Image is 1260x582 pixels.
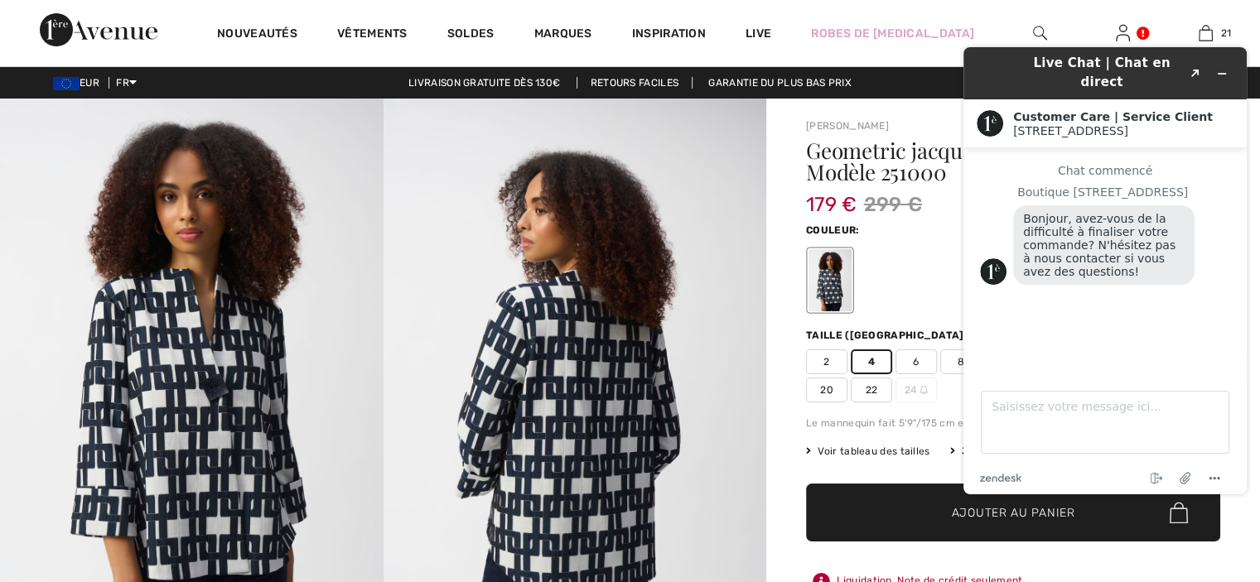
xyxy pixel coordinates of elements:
img: Euro [53,77,80,90]
a: Marques [534,26,592,44]
span: Voir tableau des tailles [806,444,930,459]
a: Robes de [MEDICAL_DATA] [811,25,974,42]
h1: Geometric jacquard trapeze jacket Modèle 251000 [806,140,1151,183]
img: Mon panier [1199,23,1213,43]
span: 2 [806,349,847,374]
a: [PERSON_NAME] [806,120,889,132]
img: 1ère Avenue [40,13,157,46]
a: Garantie du plus bas prix [695,77,865,89]
img: recherche [1033,23,1047,43]
button: Ajouter au panier [806,483,1220,541]
span: 22 [851,378,892,402]
span: Couleur: [806,224,859,236]
span: 6 [896,349,937,374]
div: Le mannequin fait 5'9"/175 cm et porte une taille 6. [806,416,1220,430]
span: Inspiration [632,26,706,44]
span: EUR [53,77,106,89]
a: Nouveautés [217,26,297,44]
span: Ajouter au panier [952,504,1075,522]
a: Soldes [447,26,495,44]
div: Taille ([GEOGRAPHIC_DATA]/[GEOGRAPHIC_DATA]): [806,328,1095,343]
span: 8 [940,349,982,374]
a: Se connecter [1116,25,1130,41]
span: FR [116,77,137,89]
span: 179 € [806,176,857,216]
iframe: Trouvez des informations supplémentaires ici [950,34,1260,507]
a: Live [746,25,771,42]
a: Retours faciles [577,77,693,89]
a: 21 [1165,23,1246,43]
span: 21 [1221,26,1232,41]
img: Mes infos [1116,23,1130,43]
span: Chat [36,12,70,26]
span: 24 [896,378,937,402]
a: Vêtements [337,26,408,44]
span: 4 [851,349,892,374]
span: 20 [806,378,847,402]
img: Bag.svg [1170,502,1188,523]
span: 299 € [864,190,923,219]
img: ring-m.svg [920,386,928,394]
a: Livraison gratuite dès 130€ [395,77,573,89]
